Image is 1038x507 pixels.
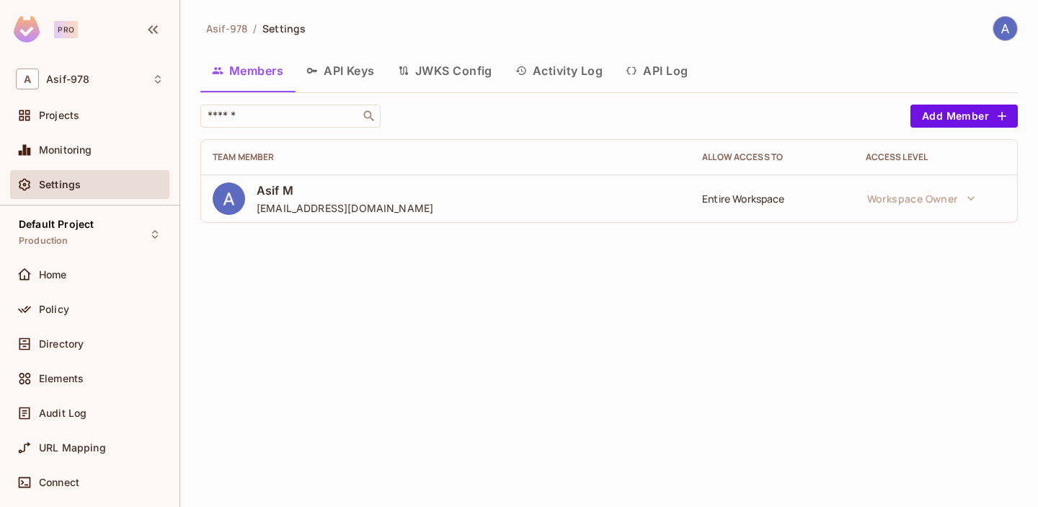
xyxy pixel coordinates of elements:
[262,22,306,35] span: Settings
[257,182,433,198] span: Asif M
[54,21,78,38] div: Pro
[39,477,79,488] span: Connect
[910,105,1018,128] button: Add Member
[16,69,39,89] span: A
[504,53,615,89] button: Activity Log
[46,74,89,85] span: Workspace: Asif-978
[39,442,106,454] span: URL Mapping
[19,219,94,230] span: Default Project
[253,22,257,35] li: /
[213,151,679,163] div: Team Member
[702,151,842,163] div: Allow Access to
[39,407,86,419] span: Audit Log
[39,373,84,384] span: Elements
[206,22,247,35] span: Asif-978
[860,184,982,213] button: Workspace Owner
[386,53,504,89] button: JWKS Config
[39,338,84,350] span: Directory
[866,151,1006,163] div: Access Level
[993,17,1017,40] img: Asif M
[702,192,842,206] div: Entire Workspace
[200,53,295,89] button: Members
[39,179,81,190] span: Settings
[39,269,67,281] span: Home
[213,182,245,215] img: ACg8ocLuPty9cgORLbBod_fv6sHERH0lLrgPT6v0zYzCfN1jgDmZpA=s96-c
[19,235,68,247] span: Production
[257,201,433,215] span: [EMAIL_ADDRESS][DOMAIN_NAME]
[39,110,79,121] span: Projects
[614,53,699,89] button: API Log
[295,53,386,89] button: API Keys
[14,16,40,43] img: SReyMgAAAABJRU5ErkJggg==
[39,144,92,156] span: Monitoring
[39,304,69,315] span: Policy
